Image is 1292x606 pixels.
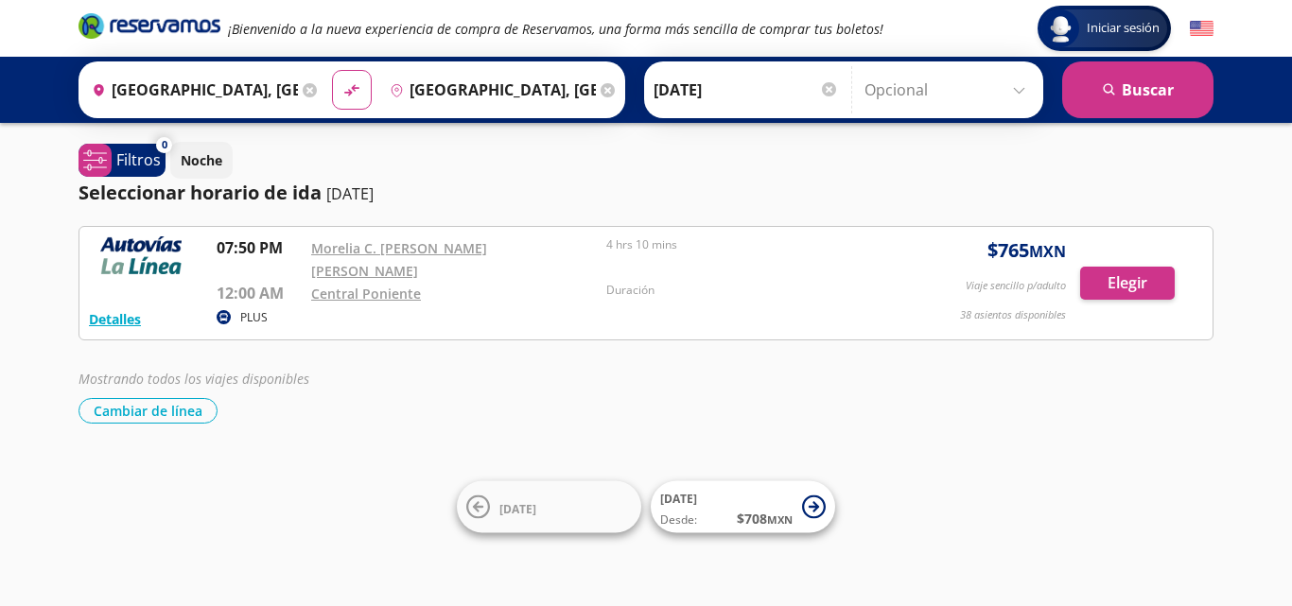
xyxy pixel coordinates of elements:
[651,481,835,533] button: [DATE]Desde:$708MXN
[1062,61,1213,118] button: Buscar
[311,285,421,303] a: Central Poniente
[660,511,697,528] span: Desde:
[217,282,302,304] p: 12:00 AM
[79,11,220,40] i: Brand Logo
[326,182,374,205] p: [DATE]
[79,398,218,424] button: Cambiar de línea
[240,309,268,326] p: PLUS
[311,239,487,280] a: Morelia C. [PERSON_NAME] [PERSON_NAME]
[1029,241,1066,262] small: MXN
[79,144,166,177] button: 0Filtros
[864,66,1034,113] input: Opcional
[499,500,536,516] span: [DATE]
[767,512,793,527] small: MXN
[228,20,883,38] em: ¡Bienvenido a la nueva experiencia de compra de Reservamos, una forma más sencilla de comprar tus...
[79,179,322,207] p: Seleccionar horario de ida
[170,142,233,179] button: Noche
[1079,19,1167,38] span: Iniciar sesión
[1080,267,1175,300] button: Elegir
[89,309,141,329] button: Detalles
[987,236,1066,265] span: $ 765
[181,150,222,170] p: Noche
[116,148,161,171] p: Filtros
[660,491,697,507] span: [DATE]
[382,66,596,113] input: Buscar Destino
[79,370,309,388] em: Mostrando todos los viajes disponibles
[966,278,1066,294] p: Viaje sencillo p/adulto
[1190,17,1213,41] button: English
[606,282,892,299] p: Duración
[654,66,839,113] input: Elegir Fecha
[84,66,298,113] input: Buscar Origen
[89,236,193,274] img: RESERVAMOS
[960,307,1066,323] p: 38 asientos disponibles
[217,236,302,259] p: 07:50 PM
[457,481,641,533] button: [DATE]
[162,137,167,153] span: 0
[606,236,892,253] p: 4 hrs 10 mins
[79,11,220,45] a: Brand Logo
[737,509,793,528] span: $ 708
